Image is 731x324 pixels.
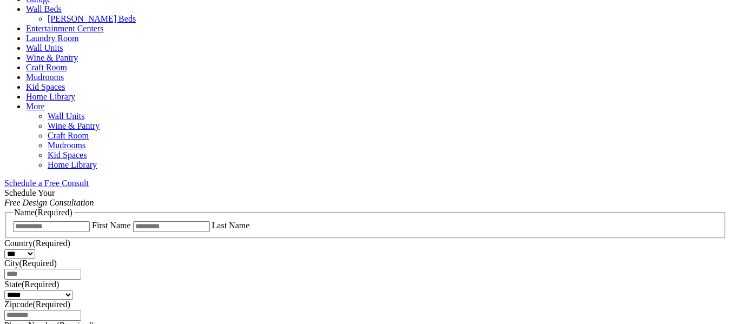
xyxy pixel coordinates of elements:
a: Wine & Pantry [26,53,78,62]
a: Home Library [48,160,97,169]
a: Mudrooms [26,72,64,82]
a: [PERSON_NAME] Beds [48,14,136,23]
span: (Required) [22,280,59,289]
label: State [4,280,59,289]
a: Schedule a Free Consult (opens a dropdown menu) [4,178,89,188]
label: First Name [92,221,131,230]
a: Wall Units [48,111,84,121]
a: Craft Room [48,131,89,140]
a: Craft Room [26,63,67,72]
a: Kid Spaces [26,82,65,91]
a: Wall Beds [26,4,62,14]
a: Mudrooms [48,141,85,150]
a: Home Library [26,92,75,101]
a: Wall Units [26,43,63,52]
label: Last Name [212,221,250,230]
a: Entertainment Centers [26,24,104,33]
span: (Required) [35,208,72,217]
span: (Required) [32,239,70,248]
span: (Required) [32,300,70,309]
span: Schedule Your [4,188,94,207]
label: City [4,259,57,268]
legend: Name [13,208,74,217]
label: Zipcode [4,300,70,309]
a: More menu text will display only on big screen [26,102,45,111]
span: (Required) [19,259,57,268]
a: Kid Spaces [48,150,87,160]
em: Free Design Consultation [4,198,94,207]
a: Laundry Room [26,34,78,43]
a: Wine & Pantry [48,121,100,130]
label: Country [4,239,70,248]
